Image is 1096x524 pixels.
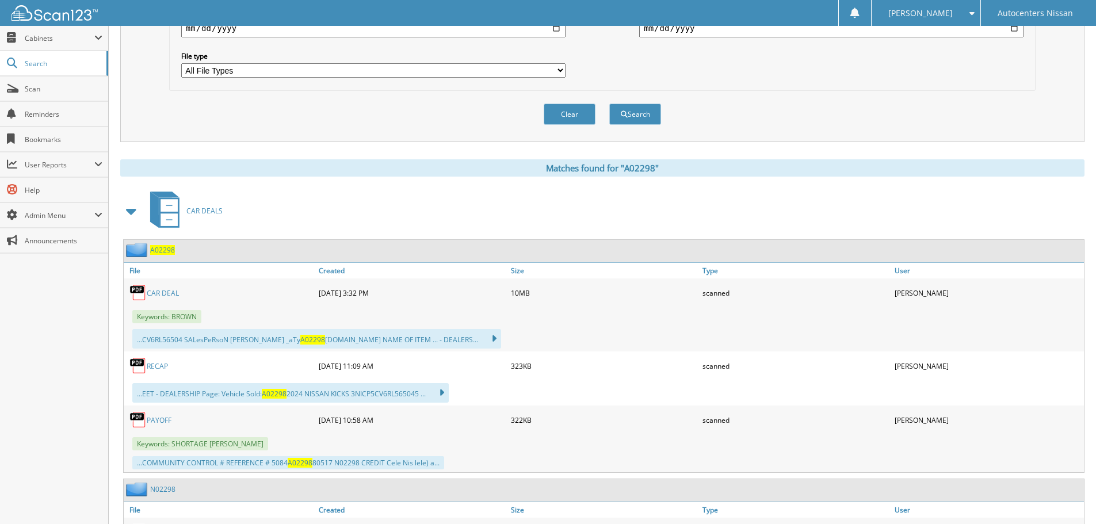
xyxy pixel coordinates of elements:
div: [PERSON_NAME] [892,408,1084,431]
div: 10MB [508,281,700,304]
img: scan123-logo-white.svg [12,5,98,21]
a: Size [508,502,700,518]
a: Type [700,263,892,278]
label: File type [181,51,566,61]
a: Type [700,502,892,518]
a: PAYOFF [147,415,171,425]
div: [DATE] 3:32 PM [316,281,508,304]
a: CAR DEALS [143,188,223,234]
div: Matches found for "A02298" [120,159,1084,177]
button: Search [609,104,661,125]
a: User [892,502,1084,518]
div: [PERSON_NAME] [892,281,1084,304]
div: scanned [700,354,892,377]
a: RECAP [147,361,168,371]
span: Scan [25,84,102,94]
span: A02298 [300,335,325,345]
span: A02298 [262,389,287,399]
a: File [124,263,316,278]
span: Keywords: SHORTAGE [PERSON_NAME] [132,437,268,450]
span: Autocenters Nissan [998,10,1073,17]
span: Bookmarks [25,135,102,144]
span: Announcements [25,236,102,246]
a: Created [316,263,508,278]
div: ...COMMUNITY CONTROL # REFERENCE # 5084 80517 N02298 CREDIT Cele Nis lele) a... [132,456,444,469]
a: Size [508,263,700,278]
span: Admin Menu [25,211,94,220]
img: PDF.png [129,411,147,429]
div: 322KB [508,408,700,431]
span: CAR DEALS [186,206,223,216]
span: Cabinets [25,33,94,43]
input: start [181,19,566,37]
span: Help [25,185,102,195]
a: CAR DEAL [147,288,179,298]
img: PDF.png [129,284,147,301]
span: [PERSON_NAME] [888,10,953,17]
div: [DATE] 10:58 AM [316,408,508,431]
div: scanned [700,281,892,304]
img: folder2.png [126,243,150,257]
iframe: Chat Widget [1038,469,1096,524]
span: User Reports [25,160,94,170]
span: Search [25,59,101,68]
a: A02298 [150,245,175,255]
span: A02298 [288,458,312,468]
div: ...CV6RL56504 SALesPeRsoN [PERSON_NAME] _aTy [DOMAIN_NAME] NAME OF ITEM ... - DEALERS... [132,329,501,349]
span: Keywords: BROWN [132,310,201,323]
img: PDF.png [129,357,147,374]
a: N02298 [150,484,175,494]
div: 323KB [508,354,700,377]
img: folder2.png [126,482,150,496]
div: [DATE] 11:09 AM [316,354,508,377]
a: Created [316,502,508,518]
div: [PERSON_NAME] [892,354,1084,377]
div: ...EET - DEALERSHIP Page: Vehicle Sold: 2024 NISSAN KICKS 3NICP5CV6RL565045 ... [132,383,449,403]
div: scanned [700,408,892,431]
a: File [124,502,316,518]
input: end [639,19,1024,37]
button: Clear [544,104,595,125]
a: User [892,263,1084,278]
span: Reminders [25,109,102,119]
